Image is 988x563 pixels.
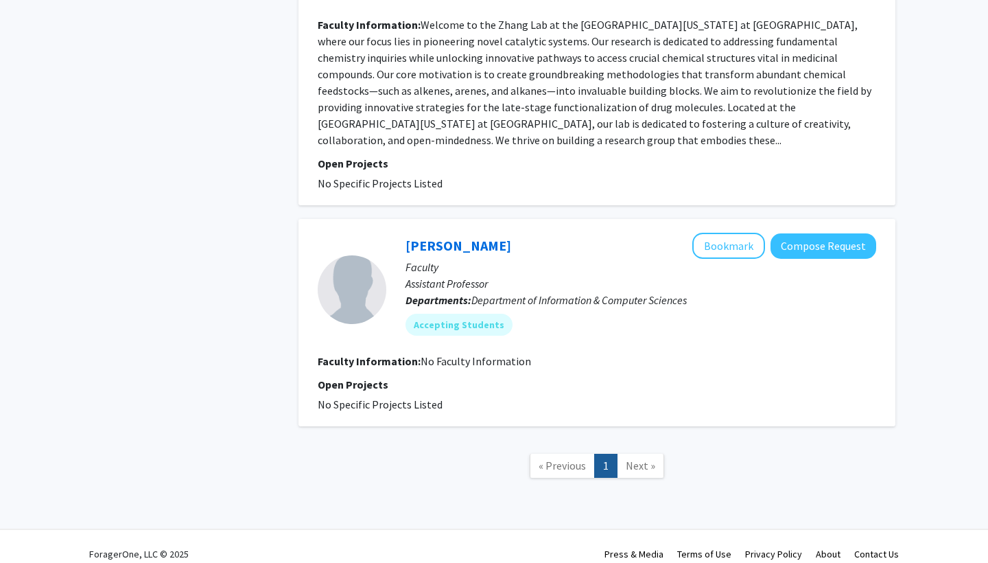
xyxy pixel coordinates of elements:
[318,398,443,411] span: No Specific Projects Listed
[692,233,765,259] button: Add Andrey Popov to Bookmarks
[318,155,876,172] p: Open Projects
[10,501,58,553] iframe: Chat
[318,18,421,32] b: Faculty Information:
[405,293,471,307] b: Departments:
[318,176,443,190] span: No Specific Projects Listed
[604,548,663,560] a: Press & Media
[405,275,876,292] p: Assistant Professor
[626,459,655,472] span: Next »
[405,314,513,336] mat-chip: Accepting Students
[594,454,617,478] a: 1
[405,237,511,254] a: [PERSON_NAME]
[471,293,687,307] span: Department of Information & Computer Sciences
[421,354,531,368] span: No Faculty Information
[318,354,421,368] b: Faculty Information:
[816,548,840,560] a: About
[405,259,876,275] p: Faculty
[677,548,731,560] a: Terms of Use
[745,548,802,560] a: Privacy Policy
[617,454,664,478] a: Next Page
[539,459,586,472] span: « Previous
[298,440,895,496] nav: Page navigation
[318,376,876,393] p: Open Projects
[530,454,595,478] a: Previous Page
[771,233,876,259] button: Compose Request to Andrey Popov
[318,18,871,147] fg-read-more: Welcome to the Zhang Lab at the [GEOGRAPHIC_DATA][US_STATE] at [GEOGRAPHIC_DATA], where our focus...
[854,548,899,560] a: Contact Us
